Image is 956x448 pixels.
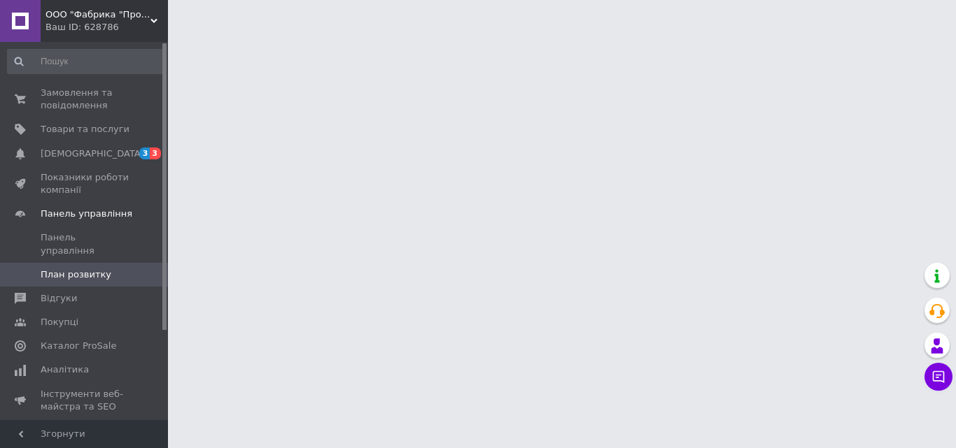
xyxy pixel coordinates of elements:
[41,363,89,376] span: Аналітика
[150,147,161,159] span: 3
[41,292,77,305] span: Відгуки
[41,171,129,196] span: Показники роботи компанії
[45,21,168,34] div: Ваш ID: 628786
[41,123,129,136] span: Товари та послуги
[139,147,150,159] span: 3
[41,340,116,352] span: Каталог ProSale
[41,388,129,413] span: Інструменти веб-майстра та SEO
[925,363,953,391] button: Чат з покупцем
[41,231,129,256] span: Панель управління
[41,208,132,220] span: Панель управління
[45,8,150,21] span: ООО "Фабрика "Промтекстиль"
[41,316,78,328] span: Покупці
[41,268,111,281] span: План розвитку
[41,147,144,160] span: [DEMOGRAPHIC_DATA]
[41,87,129,112] span: Замовлення та повідомлення
[7,49,165,74] input: Пошук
